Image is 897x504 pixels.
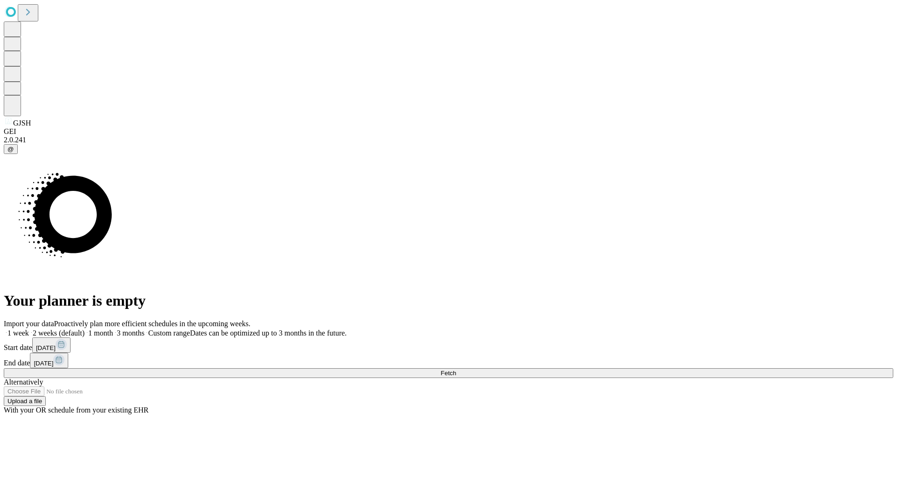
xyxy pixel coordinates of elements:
span: GJSH [13,119,31,127]
button: [DATE] [30,353,68,368]
button: Fetch [4,368,893,378]
span: 1 month [88,329,113,337]
span: Import your data [4,320,54,328]
button: [DATE] [32,337,71,353]
span: Dates can be optimized up to 3 months in the future. [190,329,347,337]
span: Proactively plan more efficient schedules in the upcoming weeks. [54,320,250,328]
span: 3 months [117,329,144,337]
span: [DATE] [36,344,56,351]
h1: Your planner is empty [4,292,893,309]
div: Start date [4,337,893,353]
span: Fetch [441,370,456,377]
span: Alternatively [4,378,43,386]
span: @ [7,146,14,153]
span: With your OR schedule from your existing EHR [4,406,149,414]
span: 1 week [7,329,29,337]
div: End date [4,353,893,368]
div: 2.0.241 [4,136,893,144]
span: Custom range [148,329,190,337]
span: [DATE] [34,360,53,367]
div: GEI [4,127,893,136]
button: Upload a file [4,396,46,406]
span: 2 weeks (default) [33,329,85,337]
button: @ [4,144,18,154]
